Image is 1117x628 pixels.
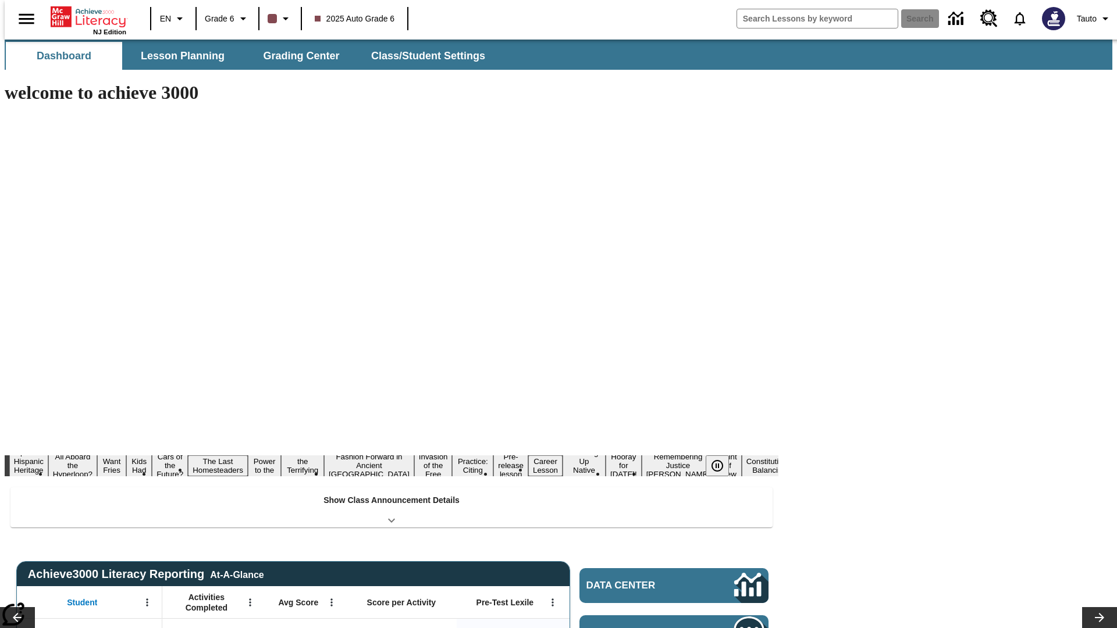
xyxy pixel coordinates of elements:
button: Select a new avatar [1035,3,1072,34]
button: Slide 14 Cooking Up Native Traditions [563,447,606,485]
a: Data Center [941,3,973,35]
div: SubNavbar [5,42,496,70]
button: Grade: Grade 6, Select a grade [200,8,255,29]
span: Tauto [1077,13,1097,25]
a: Notifications [1005,3,1035,34]
span: Achieve3000 Literacy Reporting [28,568,264,581]
button: Slide 4 Dirty Jobs Kids Had To Do [126,438,152,494]
span: Grade 6 [205,13,234,25]
span: Score per Activity [367,597,436,608]
button: Slide 5 Cars of the Future? [152,451,188,480]
button: Slide 3 Do You Want Fries With That? [97,438,126,494]
button: Slide 11 Mixed Practice: Citing Evidence [452,447,493,485]
button: Lesson carousel, Next [1082,607,1117,628]
button: Slide 1 ¡Viva Hispanic Heritage Month! [9,447,48,485]
a: Data Center [579,568,769,603]
button: Pause [706,455,729,476]
button: Profile/Settings [1072,8,1117,29]
button: Slide 18 The Constitution's Balancing Act [742,447,798,485]
span: Avg Score [278,597,318,608]
div: Show Class Announcement Details [10,487,773,527]
button: Slide 15 Hooray for Constitution Day! [606,451,642,480]
button: Slide 2 All Aboard the Hyperloop? [48,451,97,480]
button: Open Menu [138,594,156,611]
button: Lesson Planning [124,42,241,70]
button: Slide 6 The Last Homesteaders [188,455,248,476]
span: Activities Completed [168,592,245,613]
button: Slide 16 Remembering Justice O'Connor [642,451,715,480]
button: Grading Center [243,42,360,70]
span: Student [67,597,97,608]
input: search field [737,9,898,28]
span: EN [160,13,171,25]
a: Home [51,5,126,28]
button: Class/Student Settings [362,42,495,70]
div: SubNavbar [5,40,1112,70]
span: 2025 Auto Grade 6 [315,13,395,25]
div: At-A-Glance [210,568,264,580]
button: Slide 12 Pre-release lesson [493,451,528,480]
span: Pre-Test Lexile [476,597,534,608]
div: Pause [706,455,741,476]
p: Show Class Announcement Details [323,494,460,506]
span: NJ Edition [93,28,126,35]
h1: welcome to achieve 3000 [5,82,778,104]
a: Resource Center, Will open in new tab [973,3,1005,34]
button: Open Menu [544,594,561,611]
button: Slide 8 Attack of the Terrifying Tomatoes [281,447,324,485]
button: Open side menu [9,2,44,36]
span: Data Center [586,580,695,591]
button: Language: EN, Select a language [155,8,192,29]
button: Slide 13 Career Lesson [528,455,563,476]
button: Dashboard [6,42,122,70]
button: Slide 9 Fashion Forward in Ancient Rome [324,451,414,480]
button: Open Menu [241,594,259,611]
div: Home [51,4,126,35]
button: Slide 7 Solar Power to the People [248,447,282,485]
button: Slide 10 The Invasion of the Free CD [414,442,453,489]
img: Avatar [1042,7,1065,30]
button: Open Menu [323,594,340,611]
button: Class color is dark brown. Change class color [263,8,297,29]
